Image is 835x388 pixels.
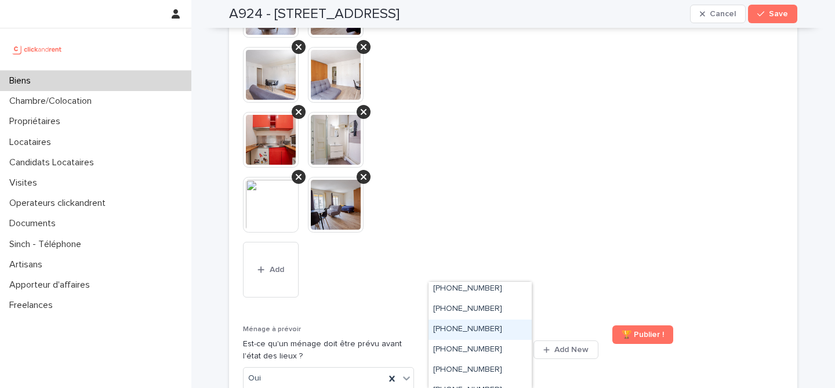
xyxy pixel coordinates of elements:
[5,177,46,188] p: Visites
[433,365,502,374] ringoverc2c-84e06f14122c: Call with Ringover
[433,345,502,353] ringoverc2c-84e06f14122c: Call with Ringover
[243,338,414,362] p: Est-ce qu'un ménage doit être prévu avant l'état des lieux ?
[5,137,60,148] p: Locataires
[5,300,62,311] p: Freelances
[433,284,502,292] ringoverc2c-number-84e06f14122c: [PHONE_NUMBER]
[429,340,532,360] div: +33755517179
[710,10,736,18] span: Cancel
[243,242,299,298] button: Add
[5,96,101,107] p: Chambre/Colocation
[270,266,284,274] span: Add
[5,198,115,209] p: Operateurs clickandrent
[248,372,261,385] span: Oui
[5,218,65,229] p: Documents
[5,116,70,127] p: Propriétaires
[612,325,673,344] a: 🏆 Publier !
[5,280,99,291] p: Apporteur d'affaires
[433,304,502,313] ringoverc2c-number-84e06f14122c: [PHONE_NUMBER]
[429,299,532,320] div: +33755517175
[5,259,52,270] p: Artisans
[554,346,589,354] span: Add New
[229,6,400,23] h2: A924 - [STREET_ADDRESS]
[748,5,797,23] button: Save
[5,75,40,86] p: Biens
[429,320,532,340] div: +33755517176
[433,365,502,374] ringoverc2c-number-84e06f14122c: [PHONE_NUMBER]
[429,279,532,299] div: +33755517174
[433,284,502,292] ringoverc2c-84e06f14122c: Call with Ringover
[5,239,90,250] p: Sinch - Téléphone
[429,360,532,380] div: +33755517181
[622,331,664,339] span: 🏆 Publier !
[433,325,502,333] ringoverc2c-number-84e06f14122c: [PHONE_NUMBER]
[769,10,788,18] span: Save
[433,325,502,333] ringoverc2c-84e06f14122c: Call with Ringover
[533,340,598,359] button: Add New
[433,304,502,313] ringoverc2c-84e06f14122c: Call with Ringover
[5,157,103,168] p: Candidats Locataires
[690,5,746,23] button: Cancel
[433,345,502,353] ringoverc2c-number-84e06f14122c: [PHONE_NUMBER]
[243,326,301,333] span: Ménage à prévoir
[9,38,66,61] img: UCB0brd3T0yccxBKYDjQ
